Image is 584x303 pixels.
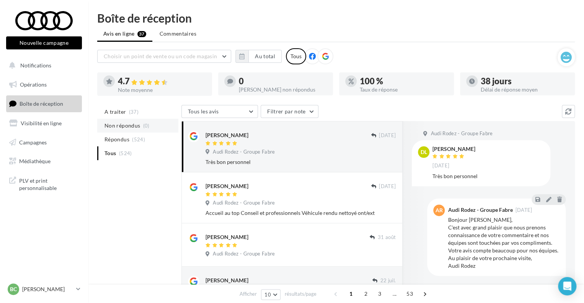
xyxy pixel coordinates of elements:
[448,207,512,213] div: Audi Rodez - Groupe Fabre
[5,77,83,93] a: Opérations
[206,158,396,166] div: Très bon personnel
[240,290,257,298] span: Afficher
[432,146,475,152] div: [PERSON_NAME]
[360,288,372,300] span: 2
[379,132,396,139] span: [DATE]
[143,123,150,129] span: (0)
[432,172,544,180] div: Très bon personnel
[19,139,47,145] span: Campagnes
[285,290,316,298] span: résultats/page
[448,216,560,270] div: Bonjour [PERSON_NAME], C'est avec grand plaisir que nous prenons connaissance de votre commentair...
[6,36,82,49] button: Nouvelle campagne
[5,134,83,151] a: Campagnes
[5,153,83,169] a: Médiathèque
[261,105,318,118] button: Filtrer par note
[104,136,129,143] span: Répondus
[104,108,126,116] span: A traiter
[360,87,448,92] div: Taux de réponse
[403,288,416,300] span: 53
[104,122,140,129] span: Non répondus
[360,77,448,85] div: 100 %
[188,108,219,115] span: Tous les avis
[22,285,73,293] p: [PERSON_NAME]
[235,50,282,63] button: Au total
[432,162,449,169] span: [DATE]
[118,87,206,93] div: Note moyenne
[206,209,396,217] div: Accueil au top Conseil et professionnels Véhicule rendu nettoyé ont/ext
[431,130,493,137] span: Audi Rodez - Groupe Fabre
[248,50,282,63] button: Au total
[239,87,327,92] div: [PERSON_NAME] non répondus
[19,158,51,164] span: Médiathèque
[104,53,217,59] span: Choisir un point de vente ou un code magasin
[374,288,386,300] span: 3
[97,50,231,63] button: Choisir un point de vente ou un code magasin
[206,277,248,284] div: [PERSON_NAME]
[206,233,248,241] div: [PERSON_NAME]
[10,285,17,293] span: BC
[264,292,271,298] span: 10
[5,57,80,74] button: Notifications
[6,282,82,296] a: BC [PERSON_NAME]
[213,251,275,257] span: Audi Rodez - Groupe Fabre
[481,87,569,92] div: Délai de réponse moyen
[558,277,576,295] div: Open Intercom Messenger
[118,77,206,86] div: 4.7
[213,149,275,156] span: Audi Rodez - Groupe Fabre
[21,120,62,126] span: Visibilité en ligne
[378,234,396,241] span: 31 août
[20,100,63,107] span: Boîte de réception
[129,109,139,115] span: (37)
[379,183,396,190] span: [DATE]
[20,81,47,88] span: Opérations
[132,136,145,142] span: (524)
[421,148,427,156] span: DL
[206,182,248,190] div: [PERSON_NAME]
[181,105,258,118] button: Tous les avis
[286,48,306,64] div: Tous
[5,95,83,112] a: Boîte de réception
[20,62,51,69] span: Notifications
[97,12,575,24] div: Boîte de réception
[5,172,83,195] a: PLV et print personnalisable
[5,115,83,131] a: Visibilité en ligne
[388,288,401,300] span: ...
[436,206,443,214] span: AR
[239,77,327,85] div: 0
[345,288,357,300] span: 1
[213,200,275,206] span: Audi Rodez - Groupe Fabre
[160,30,196,37] span: Commentaires
[206,131,248,139] div: [PERSON_NAME]
[19,175,79,192] span: PLV et print personnalisable
[515,208,532,213] span: [DATE]
[380,277,396,284] span: 22 juil.
[481,77,569,85] div: 38 jours
[261,289,281,300] button: 10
